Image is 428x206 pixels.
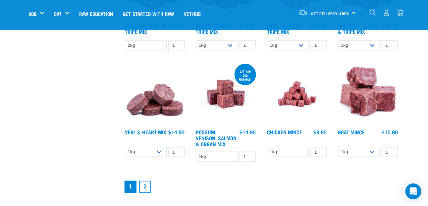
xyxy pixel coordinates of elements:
[168,40,185,51] input: 1
[338,24,376,33] a: Wallaby, Heart & Tripe Mix
[314,129,327,135] div: $9.90
[267,130,302,133] a: Chicken Mince
[123,62,187,126] img: 1152 Veal Heart Medallions 01
[265,62,329,126] img: Chicken M Ince 1613
[74,0,118,27] a: Raw Education
[168,147,185,157] input: 1
[196,130,237,145] a: Possum, Venison, Salmon & Organ Mix
[383,9,390,16] img: user.png
[179,0,206,27] a: Vethub
[381,40,398,51] input: 1
[311,12,349,15] span: Set Delivery Area
[239,40,256,51] input: 1
[118,0,179,27] a: Get started with Raw
[239,152,256,162] input: 1
[125,181,136,193] a: Page 1
[310,147,327,157] input: 1
[299,10,308,16] img: van-moving.png
[235,66,256,84] div: cat and dog friendly!
[338,130,365,133] a: Goat Mince
[125,24,166,33] a: Possum, Heart & Tripe Mix
[54,10,62,18] a: Cat
[194,62,258,126] img: Possum Venison Salmon Organ 1626
[381,147,398,157] input: 1
[139,181,151,193] a: Goto page 2
[169,129,185,135] div: $14.90
[123,179,400,194] nav: pagination
[240,129,256,135] div: $14.90
[196,24,234,33] a: Rabbit, Heart & Tripe Mix
[267,24,300,33] a: Veal, Heart & Tripe Mix
[382,129,398,135] div: $15.90
[28,10,36,18] a: Dog
[125,130,166,133] a: Veal & Heart Mix
[337,62,400,126] img: 1077 Wild Goat Mince 01
[370,9,376,16] img: home-icon-1@2x.png
[310,40,327,51] input: 1
[397,9,403,16] img: home-icon@2x.png
[405,183,421,199] div: Open Intercom Messenger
